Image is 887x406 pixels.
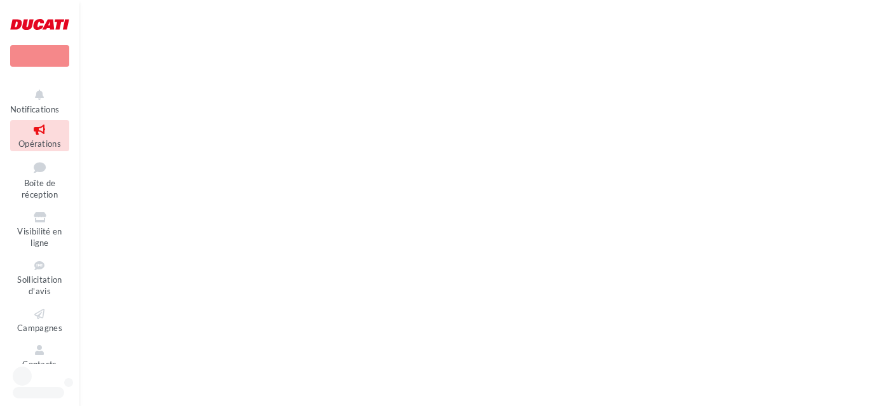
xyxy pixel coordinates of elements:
a: Boîte de réception [10,156,69,203]
span: Visibilité en ligne [17,226,62,248]
span: Opérations [18,139,61,149]
a: Contacts [10,341,69,372]
span: Contacts [22,359,57,369]
a: Sollicitation d'avis [10,256,69,299]
a: Visibilité en ligne [10,208,69,251]
a: Campagnes [10,304,69,335]
div: Nouvelle campagne [10,45,69,67]
span: Notifications [10,104,59,114]
span: Campagnes [17,323,62,333]
a: Opérations [10,120,69,151]
span: Sollicitation d'avis [17,274,62,297]
span: Boîte de réception [22,178,58,200]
